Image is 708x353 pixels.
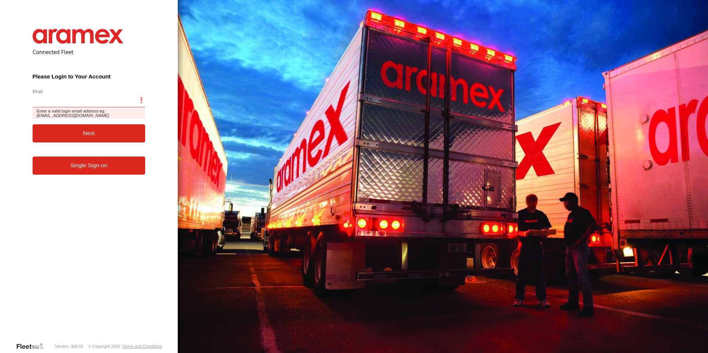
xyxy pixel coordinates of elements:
[33,73,146,80] h3: Please Login to Your Account
[33,88,146,94] label: Email
[37,113,109,118] em: [EMAIL_ADDRESS][DOMAIN_NAME]
[88,344,162,349] div: © Copyright 2025 -
[55,344,83,349] div: Version: 305.03
[33,157,146,175] a: Single Sign-on
[123,344,162,349] a: Terms and Conditions
[33,124,146,142] button: Next
[16,343,50,350] a: Visit our Website
[33,48,146,56] h2: Connected Fleet
[33,29,124,44] img: Aramex
[33,107,146,119] span: Enter a valid login email address eg.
